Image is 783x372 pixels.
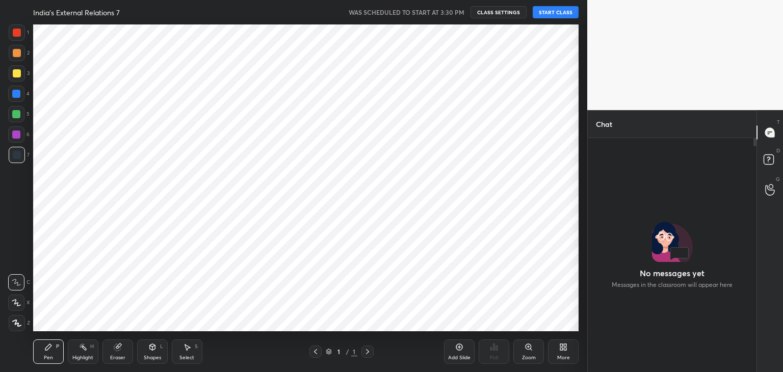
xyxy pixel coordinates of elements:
div: 3 [9,65,30,82]
p: G [776,175,780,183]
p: Chat [588,111,620,138]
button: START CLASS [533,6,579,18]
div: 4 [8,86,30,102]
div: Shapes [144,355,161,360]
div: Z [9,315,30,331]
div: 5 [8,106,30,122]
div: P [56,344,59,349]
div: Select [179,355,194,360]
div: Pen [44,355,53,360]
div: Zoom [522,355,536,360]
div: 6 [8,126,30,143]
div: 1 [351,347,357,356]
div: 1 [334,349,344,355]
div: / [346,349,349,355]
div: Add Slide [448,355,471,360]
div: S [195,344,198,349]
button: CLASS SETTINGS [471,6,527,18]
div: C [8,274,30,290]
h4: India's External Relations 7 [33,8,120,17]
div: 7 [9,147,30,163]
div: H [90,344,94,349]
div: X [8,295,30,311]
div: Highlight [72,355,93,360]
div: L [160,344,163,349]
div: 2 [9,45,30,61]
div: Eraser [110,355,125,360]
h5: WAS SCHEDULED TO START AT 3:30 PM [349,8,464,17]
div: More [557,355,570,360]
div: 1 [9,24,29,41]
p: D [776,147,780,154]
p: T [777,118,780,126]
